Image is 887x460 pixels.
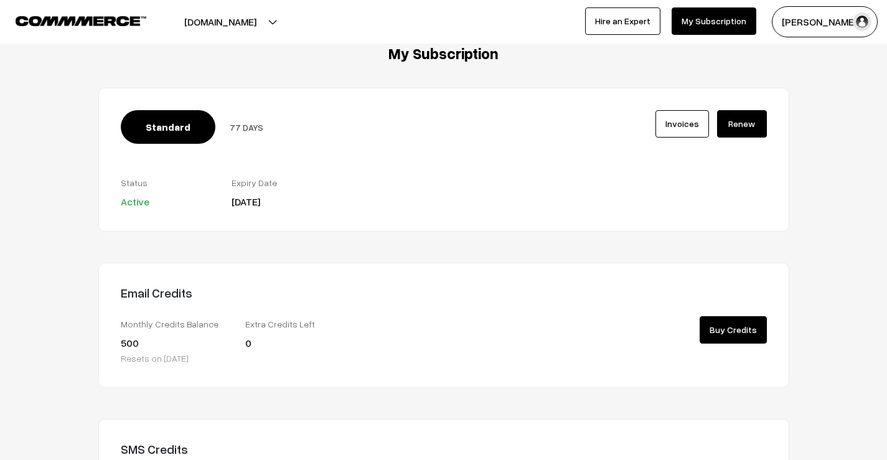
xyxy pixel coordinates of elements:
[98,45,789,63] h3: My Subscription
[121,317,227,331] label: Monthly Credits Balance
[585,7,660,35] a: Hire an Expert
[121,195,149,208] span: Active
[121,353,189,364] span: Resets on [DATE]
[700,316,767,344] a: Buy Credits
[245,337,251,349] span: 0
[121,441,434,456] h4: SMS Credits
[230,122,263,133] span: 77 DAYS
[672,7,756,35] a: My Subscription
[121,110,215,144] span: Standard
[141,6,300,37] button: [DOMAIN_NAME]
[772,6,878,37] button: [PERSON_NAME]…
[16,16,146,26] img: COMMMERCE
[853,12,871,31] img: user
[232,195,260,208] span: [DATE]
[16,12,124,27] a: COMMMERCE
[121,337,139,349] span: 500
[121,176,213,189] label: Status
[655,110,709,138] a: Invoices
[717,110,767,138] a: Renew
[245,317,351,331] label: Extra Credits Left
[232,176,324,189] label: Expiry Date
[121,285,434,300] h4: Email Credits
